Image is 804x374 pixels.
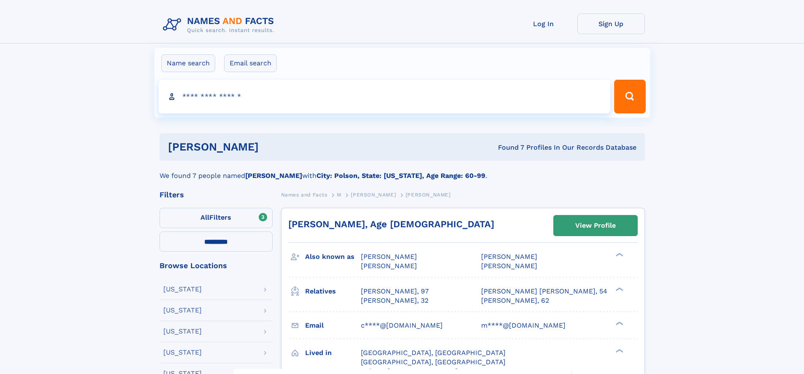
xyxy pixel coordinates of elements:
[163,349,202,356] div: [US_STATE]
[159,80,611,113] input: search input
[168,142,379,152] h1: [PERSON_NAME]
[160,208,273,228] label: Filters
[305,346,361,360] h3: Lived in
[361,253,417,261] span: [PERSON_NAME]
[577,13,645,34] a: Sign Up
[510,13,577,34] a: Log In
[288,219,494,229] a: [PERSON_NAME], Age [DEMOGRAPHIC_DATA]
[163,328,202,335] div: [US_STATE]
[361,262,417,270] span: [PERSON_NAME]
[554,215,637,236] a: View Profile
[614,252,624,258] div: ❯
[245,172,302,180] b: [PERSON_NAME]
[351,192,396,198] span: [PERSON_NAME]
[378,143,636,152] div: Found 7 Profiles In Our Records Database
[361,296,428,305] a: [PERSON_NAME], 32
[163,286,202,293] div: [US_STATE]
[200,213,209,221] span: All
[361,358,506,366] span: [GEOGRAPHIC_DATA], [GEOGRAPHIC_DATA]
[161,54,215,72] label: Name search
[614,320,624,326] div: ❯
[361,287,429,296] a: [PERSON_NAME], 97
[305,284,361,299] h3: Relatives
[481,262,537,270] span: [PERSON_NAME]
[317,172,485,180] b: City: Polson, State: [US_STATE], Age Range: 60-99
[305,250,361,264] h3: Also known as
[481,253,537,261] span: [PERSON_NAME]
[337,192,341,198] span: M
[163,307,202,314] div: [US_STATE]
[160,262,273,269] div: Browse Locations
[575,216,616,235] div: View Profile
[481,296,549,305] a: [PERSON_NAME], 62
[160,191,273,199] div: Filters
[281,189,328,200] a: Names and Facts
[481,287,607,296] a: [PERSON_NAME] [PERSON_NAME], 54
[160,13,281,36] img: Logo Names and Facts
[351,189,396,200] a: [PERSON_NAME]
[614,348,624,353] div: ❯
[305,318,361,333] h3: Email
[337,189,341,200] a: M
[614,286,624,292] div: ❯
[614,80,645,113] button: Search Button
[361,349,506,357] span: [GEOGRAPHIC_DATA], [GEOGRAPHIC_DATA]
[406,192,451,198] span: [PERSON_NAME]
[160,161,645,181] div: We found 7 people named with .
[224,54,277,72] label: Email search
